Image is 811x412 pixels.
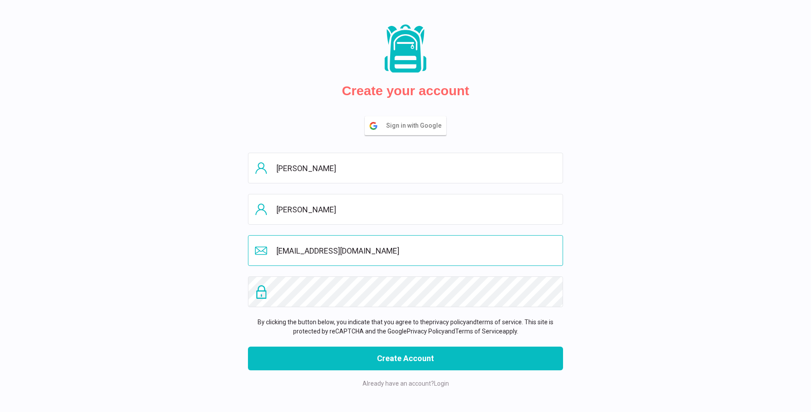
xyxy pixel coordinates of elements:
[248,194,563,225] input: Last name
[248,379,563,388] p: Already have an account?
[434,380,449,387] a: Login
[407,328,445,335] a: Privacy Policy
[342,83,469,99] h2: Create your account
[248,235,563,266] input: Email address
[429,319,466,326] a: privacy policy
[386,117,446,135] span: Sign in with Google
[381,24,430,74] img: Packs logo
[248,153,563,183] input: First name
[455,328,502,335] a: Terms of Service
[365,116,446,135] button: Sign in with Google
[248,318,563,336] p: By clicking the button below, you indicate that you agree to the and . This site is protected by ...
[477,319,522,326] a: terms of service
[248,347,563,370] button: Create Account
